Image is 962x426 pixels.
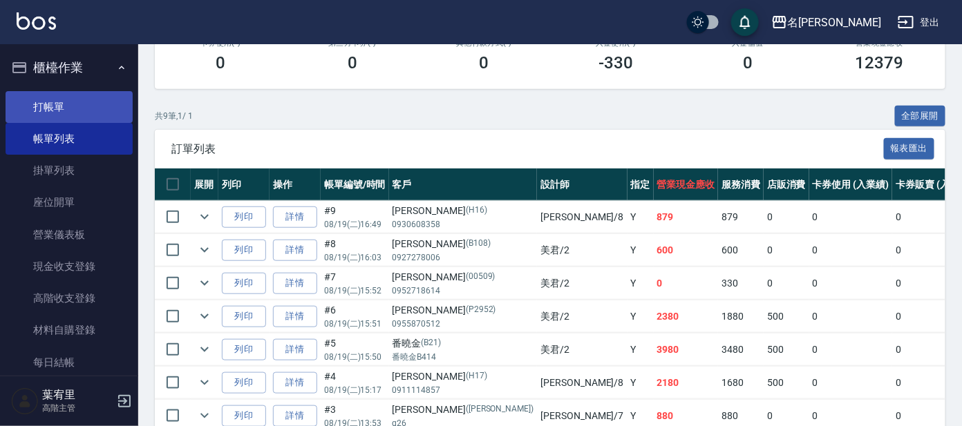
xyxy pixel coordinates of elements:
button: 櫃檯作業 [6,50,133,86]
td: 美君 /2 [537,333,627,366]
td: 0 [764,267,809,300]
p: 0952718614 [393,284,534,297]
p: 0911114857 [393,384,534,396]
p: 高階主管 [42,402,113,414]
p: 08/19 (二) 15:50 [324,351,386,363]
p: 0930608358 [393,218,534,231]
div: [PERSON_NAME] [393,204,534,218]
td: 2180 [654,367,719,399]
button: expand row [194,206,215,227]
td: 0 [764,234,809,267]
p: (00509) [466,270,496,284]
p: 08/19 (二) 15:52 [324,284,386,297]
h3: 0 [216,53,225,72]
td: 330 [718,267,764,300]
td: 0 [809,300,893,333]
th: 服務消費 [718,168,764,201]
td: 1680 [718,367,764,399]
td: 美君 /2 [537,267,627,300]
button: 登出 [892,10,945,35]
h3: 0 [480,53,489,72]
a: 營業儀表板 [6,219,133,251]
p: (H16) [466,204,487,218]
div: [PERSON_NAME] [393,403,534,417]
td: 美君 /2 [537,234,627,267]
h3: 12379 [856,53,904,72]
td: #6 [321,300,389,333]
button: 列印 [222,339,266,360]
p: (B108) [466,237,491,251]
td: #5 [321,333,389,366]
h5: 葉宥里 [42,388,113,402]
a: 高階收支登錄 [6,282,133,314]
a: 現金收支登錄 [6,251,133,282]
th: 展開 [191,168,218,201]
th: 卡券使用 (入業績) [809,168,893,201]
button: expand row [194,240,215,260]
p: (P2952) [466,303,496,318]
th: 列印 [218,168,270,201]
th: 營業現金應收 [654,168,719,201]
td: Y [628,234,654,267]
button: save [731,8,759,36]
a: 打帳單 [6,91,133,123]
td: 879 [718,201,764,233]
p: 番曉金B414 [393,351,534,363]
div: [PERSON_NAME] [393,237,534,251]
td: Y [628,333,654,366]
h3: 0 [743,53,753,72]
button: 列印 [222,240,266,261]
a: 詳情 [273,372,317,394]
p: 0955870512 [393,318,534,330]
td: #4 [321,367,389,399]
a: 詳情 [273,206,317,228]
a: 詳情 [273,306,317,327]
th: 帳單編號/時間 [321,168,389,201]
td: 600 [654,234,719,267]
td: 500 [764,367,809,399]
td: #7 [321,267,389,300]
th: 設計師 [537,168,627,201]
td: 0 [809,333,893,366]
p: 共 9 筆, 1 / 1 [155,110,193,122]
button: expand row [194,273,215,293]
button: expand row [194,405,215,426]
th: 操作 [270,168,321,201]
button: 列印 [222,206,266,228]
td: 3980 [654,333,719,366]
th: 指定 [628,168,654,201]
td: 1880 [718,300,764,333]
button: 列印 [222,273,266,294]
a: 帳單列表 [6,123,133,155]
button: 列印 [222,306,266,327]
th: 客戶 [389,168,538,201]
button: expand row [194,372,215,393]
td: 0 [809,267,893,300]
button: 全部展開 [895,106,946,127]
button: expand row [194,339,215,360]
td: 0 [809,367,893,399]
p: ([PERSON_NAME]) [466,403,534,417]
td: 500 [764,333,809,366]
h3: 0 [348,53,357,72]
img: Logo [17,12,56,30]
td: 0 [809,234,893,267]
a: 掛單列表 [6,155,133,186]
a: 座位開單 [6,186,133,218]
h3: -330 [598,53,633,72]
a: 詳情 [273,273,317,294]
p: (H17) [466,369,487,384]
a: 報表匯出 [884,142,935,155]
button: expand row [194,306,215,327]
td: 2380 [654,300,719,333]
p: (B21) [422,336,442,351]
div: [PERSON_NAME] [393,303,534,318]
a: 詳情 [273,339,317,360]
td: 美君 /2 [537,300,627,333]
div: [PERSON_NAME] [393,270,534,284]
p: 08/19 (二) 15:51 [324,318,386,330]
td: 0 [809,201,893,233]
td: 3480 [718,333,764,366]
p: 08/19 (二) 16:03 [324,251,386,264]
a: 材料自購登錄 [6,314,133,346]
